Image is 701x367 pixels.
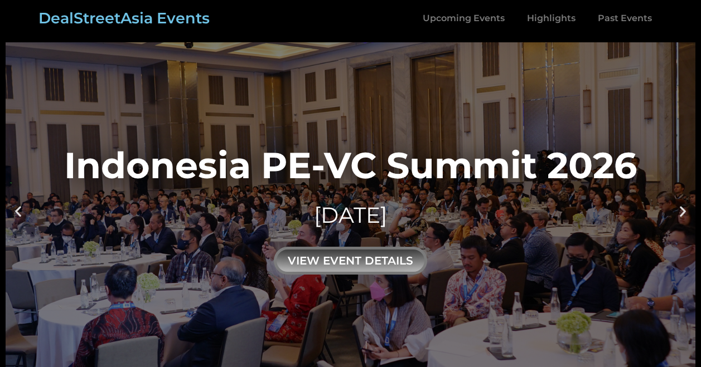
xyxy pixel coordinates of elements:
[516,6,587,31] a: Highlights
[64,200,637,231] div: [DATE]
[412,6,516,31] a: Upcoming Events
[11,204,25,218] div: Previous slide
[587,6,663,31] a: Past Events
[274,247,427,275] div: view event details
[676,204,690,218] div: Next slide
[64,147,637,183] div: Indonesia PE-VC Summit 2026
[38,9,210,27] a: DealStreetAsia Events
